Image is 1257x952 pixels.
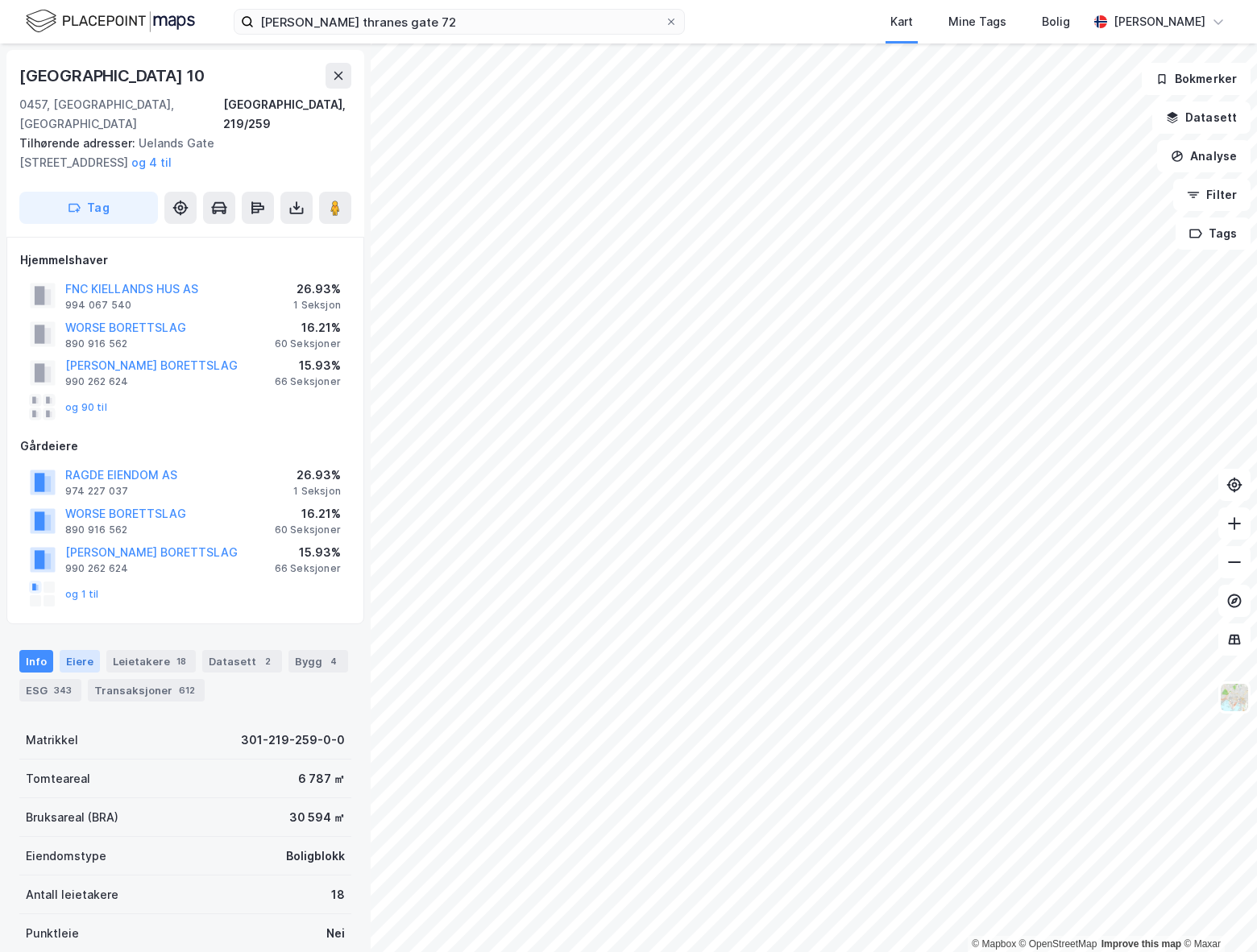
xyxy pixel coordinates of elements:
div: Eiendomstype [26,846,106,866]
div: 990 262 624 [65,562,128,575]
div: 15.93% [275,543,341,562]
div: 990 262 624 [65,375,128,388]
div: 18 [173,653,189,669]
div: [PERSON_NAME] [1114,12,1205,31]
input: Søk på adresse, matrikkel, gårdeiere, leietakere eller personer [254,10,665,34]
a: Mapbox [972,938,1016,950]
div: Leietakere [106,650,196,673]
div: Punktleie [26,924,79,943]
div: Nei [326,924,345,943]
button: Bokmerker [1142,63,1251,95]
span: Tilhørende adresser: [19,136,139,150]
div: 4 [326,653,342,669]
div: Eiere [60,650,100,673]
div: Mine Tags [948,12,1006,31]
div: Uelands Gate [STREET_ADDRESS] [19,134,338,172]
div: 0457, [GEOGRAPHIC_DATA], [GEOGRAPHIC_DATA] [19,95,223,134]
button: Tags [1176,217,1251,250]
div: Antall leietakere [26,885,118,904]
div: [GEOGRAPHIC_DATA] 10 [19,63,208,89]
div: 612 [176,682,198,698]
div: Info [19,650,53,673]
div: 994 067 540 [65,299,131,312]
button: Datasett [1152,101,1251,134]
button: Filter [1173,179,1251,211]
div: 60 Seksjoner [275,337,341,350]
img: Z [1219,682,1250,713]
div: 890 916 562 [65,524,127,536]
div: 6 787 ㎡ [298,769,345,789]
div: 66 Seksjoner [275,375,341,388]
div: 18 [331,885,345,904]
div: 343 [51,682,75,698]
div: ESG [19,679,81,702]
div: 26.93% [293,279,341,299]
div: 974 227 037 [65,485,128,498]
div: 60 Seksjoner [275,524,341,536]
div: Bygg [288,650,348,673]
div: 2 [259,653,276,669]
div: [GEOGRAPHIC_DATA], 219/259 [223,95,351,134]
div: Tomteareal [26,769,90,789]
div: Datasett [202,650,282,673]
a: Improve this map [1101,938,1181,950]
div: Bruksareal (BRA) [26,808,118,827]
div: 890 916 562 [65,337,127,350]
iframe: Chat Widget [1176,875,1257,952]
div: 1 Seksjon [293,299,341,312]
div: 66 Seksjoner [275,562,341,575]
img: logo.f888ab2527a4732fd821a326f86c7f29.svg [26,7,195,35]
div: 26.93% [293,466,341,485]
div: Matrikkel [26,731,78,750]
div: Bolig [1042,12,1070,31]
div: 1 Seksjon [293,485,341,498]
div: Kart [890,12,913,31]
div: Transaksjoner [88,679,205,702]
button: Analyse [1157,140,1251,172]
div: 16.21% [275,504,341,524]
div: 30 594 ㎡ [289,808,345,827]
div: Boligblokk [286,846,345,866]
a: OpenStreetMap [1019,938,1097,950]
div: Hjemmelshaver [20,250,351,270]
div: 16.21% [275,318,341,337]
div: 301-219-259-0-0 [241,731,345,750]
div: Gårdeiere [20,437,351,456]
div: 15.93% [275,356,341,375]
button: Tag [19,192,158,224]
